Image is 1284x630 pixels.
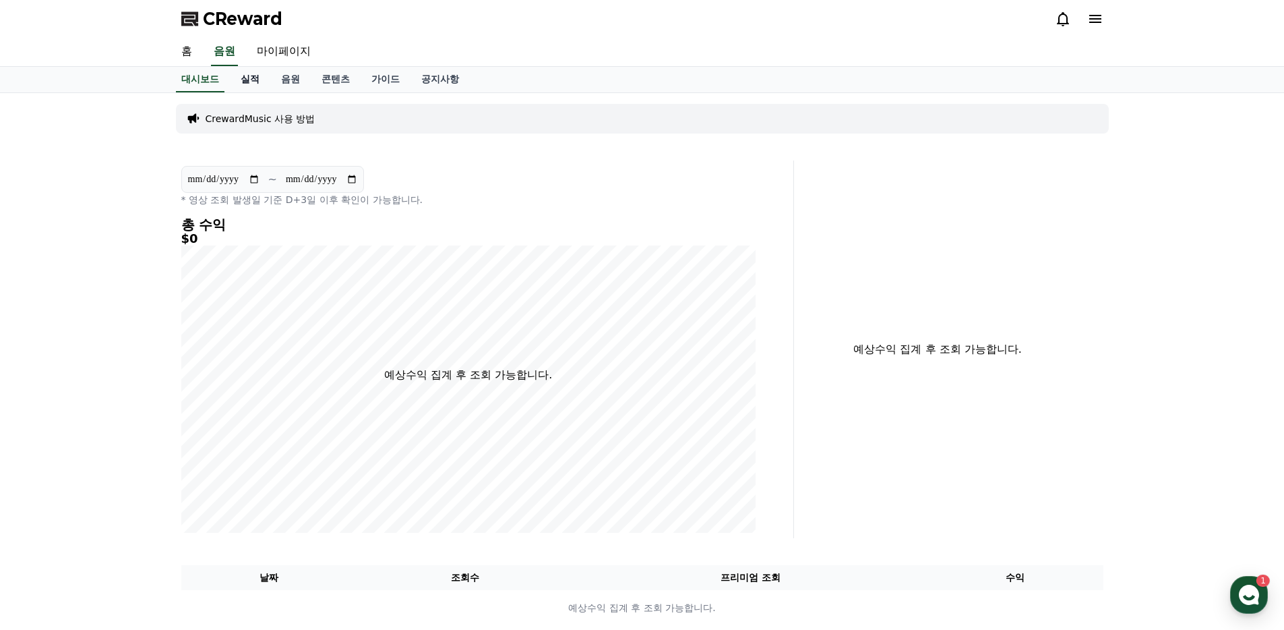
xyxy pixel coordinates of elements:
[174,428,259,461] a: 설정
[208,448,224,459] span: 설정
[171,38,203,66] a: 홈
[181,193,756,206] p: * 영상 조회 발생일 기준 D+3일 이후 확인이 가능합니다.
[42,448,51,459] span: 홈
[230,67,270,92] a: 실적
[89,428,174,461] a: 1대화
[311,67,361,92] a: 콘텐츠
[574,565,927,590] th: 프리미엄 조회
[4,428,89,461] a: 홈
[137,427,142,438] span: 1
[206,112,315,125] a: CrewardMusic 사용 방법
[270,67,311,92] a: 음원
[361,67,410,92] a: 가이드
[181,8,282,30] a: CReward
[182,601,1103,615] p: 예상수익 집계 후 조회 가능합니다.
[181,232,756,246] h5: $0
[410,67,470,92] a: 공지사항
[268,171,277,188] p: ~
[181,565,357,590] th: 날짜
[203,8,282,30] span: CReward
[176,67,224,92] a: 대시보드
[357,565,573,590] th: 조회수
[246,38,322,66] a: 마이페이지
[123,449,140,459] span: 대화
[384,367,552,383] p: 예상수익 집계 후 조회 가능합니다.
[211,38,238,66] a: 음원
[927,565,1103,590] th: 수익
[805,341,1071,357] p: 예상수익 집계 후 조회 가능합니다.
[181,217,756,232] h4: 총 수익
